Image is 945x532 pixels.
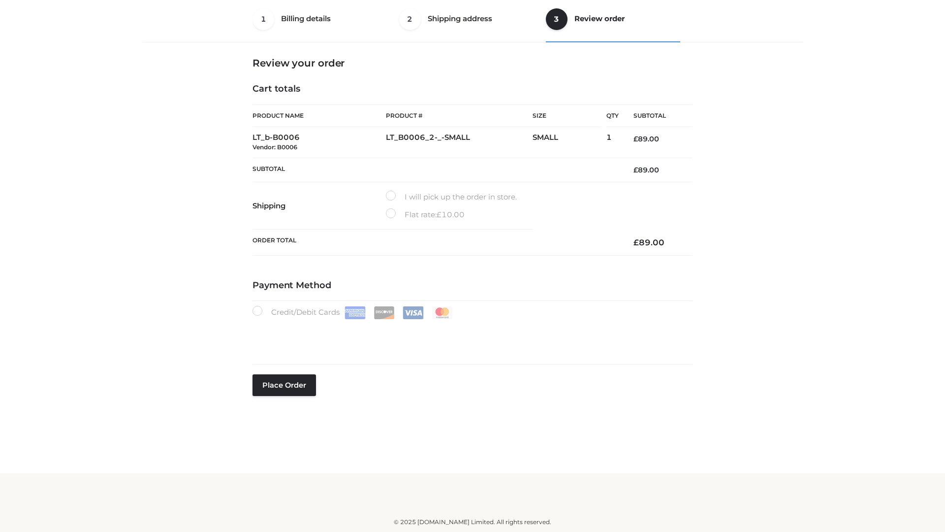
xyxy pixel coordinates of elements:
img: Discover [374,306,395,319]
th: Subtotal [619,105,693,127]
td: SMALL [533,127,606,158]
th: Product Name [252,104,386,127]
label: Flat rate: [386,208,465,221]
img: Amex [345,306,366,319]
span: £ [633,166,638,174]
th: Shipping [252,182,386,230]
label: Credit/Debit Cards [252,306,454,319]
bdi: 89.00 [633,134,659,143]
label: I will pick up the order in store. [386,191,517,203]
small: Vendor: B0006 [252,143,297,151]
td: LT_B0006_2-_-SMALL [386,127,533,158]
bdi: 89.00 [633,166,659,174]
th: Order Total [252,230,619,256]
button: Place order [252,374,316,396]
h3: Review your order [252,57,693,69]
span: £ [633,237,639,247]
th: Qty [606,104,619,127]
td: LT_b-B0006 [252,127,386,158]
img: Visa [403,306,424,319]
th: Product # [386,104,533,127]
bdi: 89.00 [633,237,664,247]
th: Subtotal [252,158,619,182]
span: £ [437,210,441,219]
div: © 2025 [DOMAIN_NAME] Limited. All rights reserved. [146,517,799,527]
bdi: 10.00 [437,210,465,219]
th: Size [533,105,601,127]
td: 1 [606,127,619,158]
h4: Payment Method [252,280,693,291]
h4: Cart totals [252,84,693,95]
iframe: Secure payment input frame [251,317,691,353]
img: Mastercard [432,306,453,319]
span: £ [633,134,638,143]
